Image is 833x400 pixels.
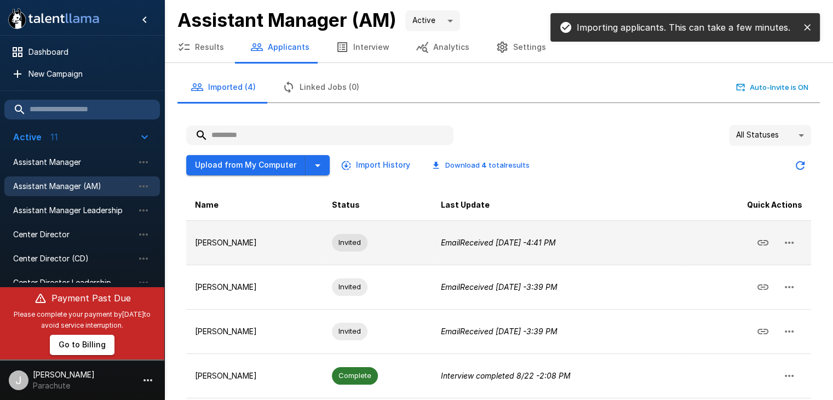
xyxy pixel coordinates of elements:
[323,32,403,62] button: Interview
[441,371,571,380] i: Interview completed 8/22 - 2:08 PM
[323,190,433,221] th: Status
[195,326,314,337] p: [PERSON_NAME]
[338,155,415,175] button: Import History
[432,190,686,221] th: Last Update
[750,237,776,246] span: Copy Interview Link
[729,125,811,146] div: All Statuses
[750,325,776,335] span: Copy Interview Link
[441,327,558,336] i: Email Received [DATE] - 3:39 PM
[577,21,790,34] p: Importing applicants. This can take a few minutes.
[482,32,559,62] button: Settings
[789,155,811,176] button: Updated Today - 9:28 AM
[186,155,306,175] button: Upload from My Computer
[177,72,269,102] button: Imported (4)
[332,237,367,248] span: Invited
[195,282,314,293] p: [PERSON_NAME]
[195,370,314,381] p: [PERSON_NAME]
[686,190,811,221] th: Quick Actions
[405,10,460,31] div: Active
[423,157,538,174] button: Download 4 totalresults
[186,190,323,221] th: Name
[441,282,558,292] i: Email Received [DATE] - 3:39 PM
[332,370,378,381] span: Complete
[734,79,811,96] button: Auto-Invite is ON
[164,32,237,62] button: Results
[195,237,314,248] p: [PERSON_NAME]
[237,32,323,62] button: Applicants
[403,32,482,62] button: Analytics
[799,19,815,36] button: close
[269,72,372,102] button: Linked Jobs (0)
[177,9,397,31] b: Assistant Manager (AM)
[441,238,556,247] i: Email Received [DATE] - 4:41 PM
[750,281,776,290] span: Copy Interview Link
[481,161,487,169] b: 4
[332,282,367,292] span: Invited
[332,326,367,336] span: Invited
